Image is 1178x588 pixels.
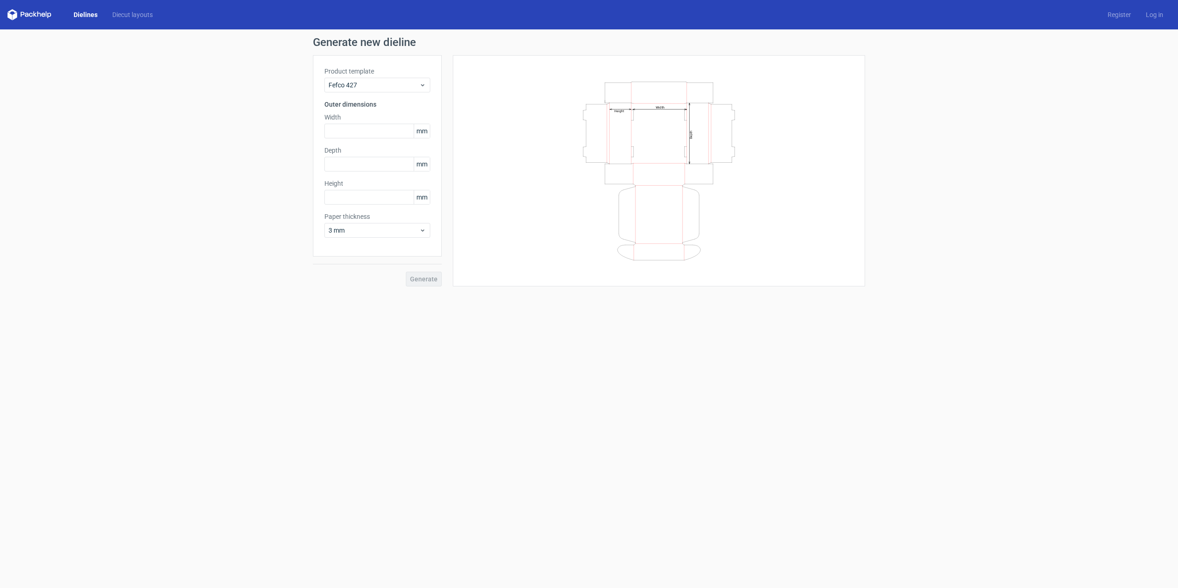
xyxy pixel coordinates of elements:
[105,10,160,19] a: Diecut layouts
[689,130,693,138] text: Depth
[656,105,664,109] text: Width
[313,37,865,48] h1: Generate new dieline
[414,124,430,138] span: mm
[329,80,419,90] span: Fefco 427
[324,212,430,221] label: Paper thickness
[1138,10,1171,19] a: Log in
[324,67,430,76] label: Product template
[324,179,430,188] label: Height
[614,109,624,113] text: Height
[1100,10,1138,19] a: Register
[66,10,105,19] a: Dielines
[324,146,430,155] label: Depth
[414,190,430,204] span: mm
[414,157,430,171] span: mm
[329,226,419,235] span: 3 mm
[324,100,430,109] h3: Outer dimensions
[324,113,430,122] label: Width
